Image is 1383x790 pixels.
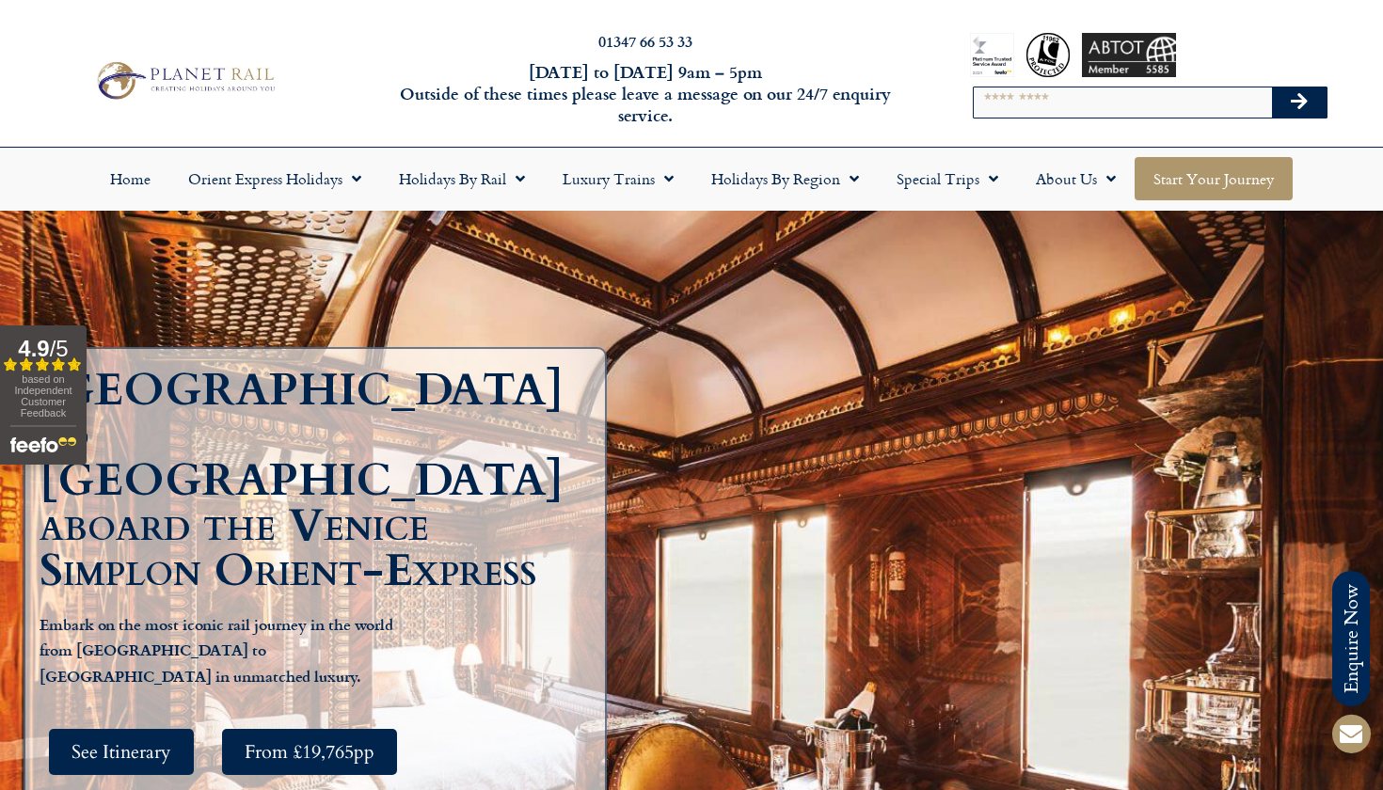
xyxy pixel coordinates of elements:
[380,157,544,200] a: Holidays by Rail
[245,740,374,764] span: From £19,765pp
[222,729,397,775] a: From £19,765pp
[169,157,380,200] a: Orient Express Holidays
[72,740,171,764] span: See Itinerary
[544,157,692,200] a: Luxury Trains
[89,57,278,103] img: Planet Rail Train Holidays Logo
[598,30,692,52] a: 01347 66 53 33
[40,368,600,593] h1: [GEOGRAPHIC_DATA] to [GEOGRAPHIC_DATA] aboard the Venice Simplon Orient-Express
[40,613,393,687] strong: Embark on the most iconic rail journey in the world from [GEOGRAPHIC_DATA] to [GEOGRAPHIC_DATA] i...
[1272,87,1327,118] button: Search
[1135,157,1293,200] a: Start your Journey
[91,157,169,200] a: Home
[692,157,878,200] a: Holidays by Region
[878,157,1017,200] a: Special Trips
[9,157,1374,200] nav: Menu
[374,61,917,127] h6: [DATE] to [DATE] 9am – 5pm Outside of these times please leave a message on our 24/7 enquiry serv...
[1017,157,1135,200] a: About Us
[49,729,194,775] a: See Itinerary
